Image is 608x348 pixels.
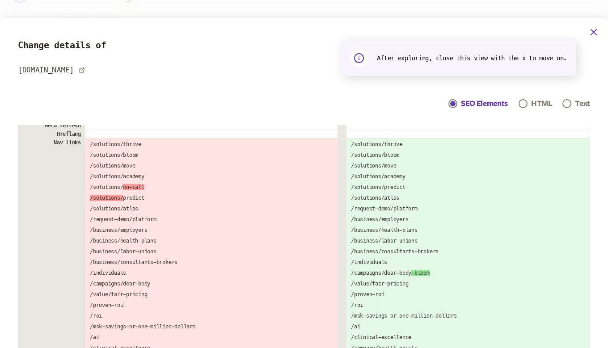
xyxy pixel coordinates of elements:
[18,130,85,138] p: Hreflang
[531,98,552,109] p: HTML
[90,184,144,201] span: on-call /solutions/
[461,98,508,109] p: SEO Elements
[377,55,567,62] div: After exploring, close this view with the x to move on.
[575,98,590,109] p: Text
[351,184,439,276] span: predict /solutions/atlas /request-demo/platform /business/employers /business/health-plans /busin...
[90,141,144,190] span: /solutions/thrive /solutions/bloom /solutions/move /solutions/academy /solutions/
[90,195,177,287] span: predict /solutions/atlas /request-demo/platform /business/employers /business/health-plans /busin...
[18,40,106,50] h3: Change details of
[18,65,74,75] p: [DOMAIN_NAME]
[411,270,430,276] span: -bloom
[18,121,85,130] p: Meta refresh
[351,141,405,190] span: /solutions/thrive /solutions/bloom /solutions/move /solutions/academy /solutions/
